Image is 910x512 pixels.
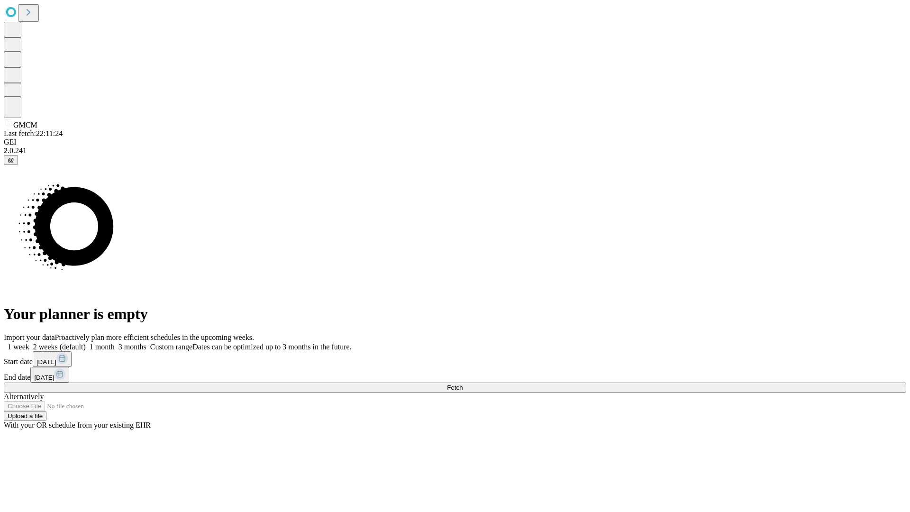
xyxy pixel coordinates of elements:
[34,374,54,381] span: [DATE]
[8,343,29,351] span: 1 week
[30,367,69,383] button: [DATE]
[36,358,56,366] span: [DATE]
[55,333,254,341] span: Proactively plan more efficient schedules in the upcoming weeks.
[90,343,115,351] span: 1 month
[4,351,906,367] div: Start date
[33,351,72,367] button: [DATE]
[447,384,463,391] span: Fetch
[4,146,906,155] div: 2.0.241
[4,155,18,165] button: @
[192,343,351,351] span: Dates can be optimized up to 3 months in the future.
[4,138,906,146] div: GEI
[4,411,46,421] button: Upload a file
[13,121,37,129] span: GMCM
[33,343,86,351] span: 2 weeks (default)
[4,305,906,323] h1: Your planner is empty
[4,421,151,429] span: With your OR schedule from your existing EHR
[150,343,192,351] span: Custom range
[4,383,906,393] button: Fetch
[118,343,146,351] span: 3 months
[4,333,55,341] span: Import your data
[8,156,14,164] span: @
[4,367,906,383] div: End date
[4,393,44,401] span: Alternatively
[4,129,63,137] span: Last fetch: 22:11:24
